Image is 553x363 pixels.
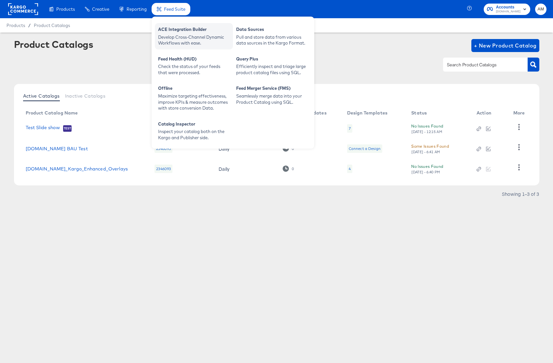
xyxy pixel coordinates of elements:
[474,41,537,50] span: + New Product Catalog
[496,9,520,14] span: [DOMAIN_NAME]
[23,93,60,99] span: Active Catalogs
[92,7,109,12] span: Creative
[26,110,78,115] div: Product Catalog Name
[411,143,449,154] button: Some Issues Found[DATE] - 6:41 AM
[25,23,34,28] span: /
[349,166,351,171] div: 4
[56,7,75,12] span: Products
[508,108,533,118] th: More
[347,144,382,153] div: Connect a Design
[535,4,546,15] button: AM
[446,61,515,69] input: Search Product Catalogs
[26,166,128,171] a: [DOMAIN_NAME]_Kargo_Enhanced_Overlays
[7,23,25,28] span: Products
[26,125,60,131] a: Test Slide show
[411,150,440,154] div: [DATE] - 6:41 AM
[471,108,508,118] th: Action
[347,165,352,173] div: 4
[349,126,351,131] div: 7
[502,192,539,196] div: Showing 1–3 of 3
[164,7,185,12] span: Feed Suite
[127,7,147,12] span: Reporting
[406,108,471,118] th: Status
[283,166,294,172] div: 0
[347,110,387,115] div: Design Templates
[471,39,539,52] button: + New Product Catalog
[63,126,72,131] span: Test
[26,146,88,151] a: [DOMAIN_NAME] BAU Test
[484,4,530,15] button: Accounts[DOMAIN_NAME]
[14,39,93,49] div: Product Catalogs
[496,4,520,11] span: Accounts
[349,146,381,151] div: Connect a Design
[411,143,449,150] div: Some Issues Found
[291,167,294,171] div: 0
[347,124,352,133] div: 7
[155,165,172,173] div: 2346093
[34,23,70,28] a: Product Catalogs
[65,93,106,99] span: Inactive Catalogs
[213,159,277,179] td: Daily
[538,6,544,13] span: AM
